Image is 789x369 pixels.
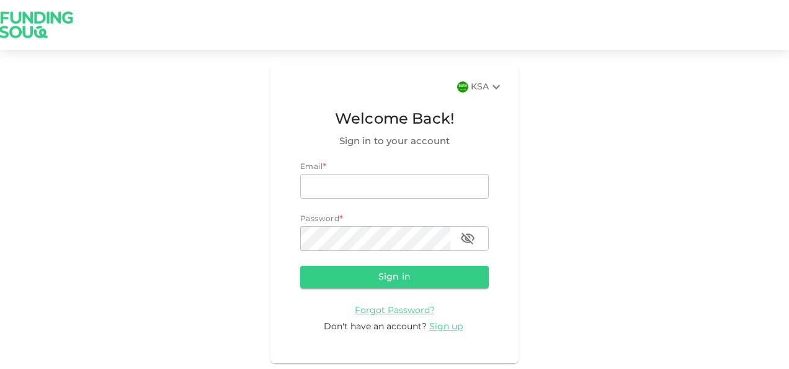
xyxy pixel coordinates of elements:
a: Forgot Password? [355,306,435,315]
span: Sign up [429,322,463,331]
span: Sign in to your account [300,134,489,149]
span: Email [300,163,323,171]
input: email [300,174,489,199]
input: password [300,226,450,251]
span: Forgot Password? [355,306,435,315]
button: Sign in [300,266,489,288]
img: flag-sa.b9a346574cdc8950dd34b50780441f57.svg [457,81,468,93]
span: Password [300,216,339,223]
span: Don't have an account? [324,322,427,331]
span: Welcome Back! [300,108,489,132]
div: KSA [471,80,504,94]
